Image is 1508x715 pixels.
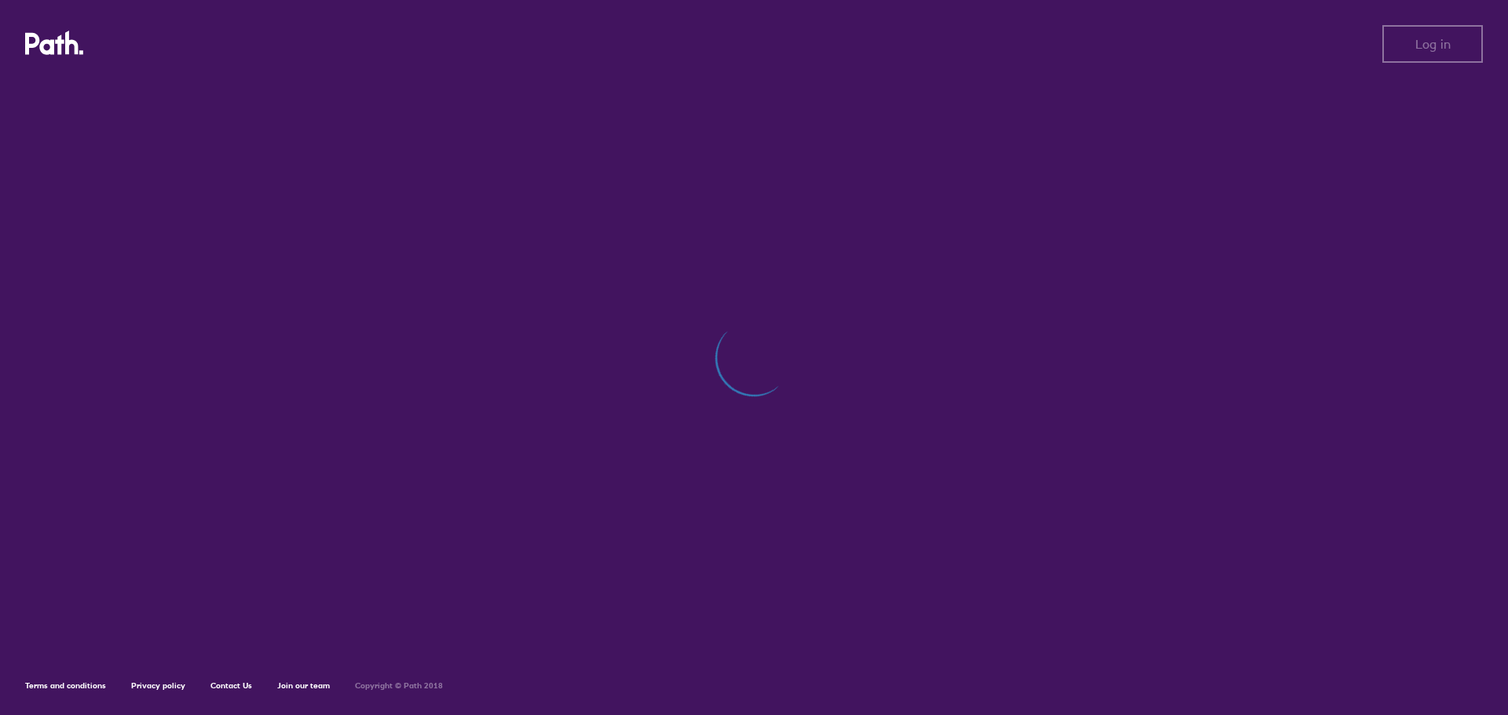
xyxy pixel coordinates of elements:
a: Terms and conditions [25,680,106,691]
span: Log in [1415,37,1451,51]
a: Contact Us [210,680,252,691]
a: Privacy policy [131,680,185,691]
button: Log in [1382,25,1483,63]
h6: Copyright © Path 2018 [355,681,443,691]
a: Join our team [277,680,330,691]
